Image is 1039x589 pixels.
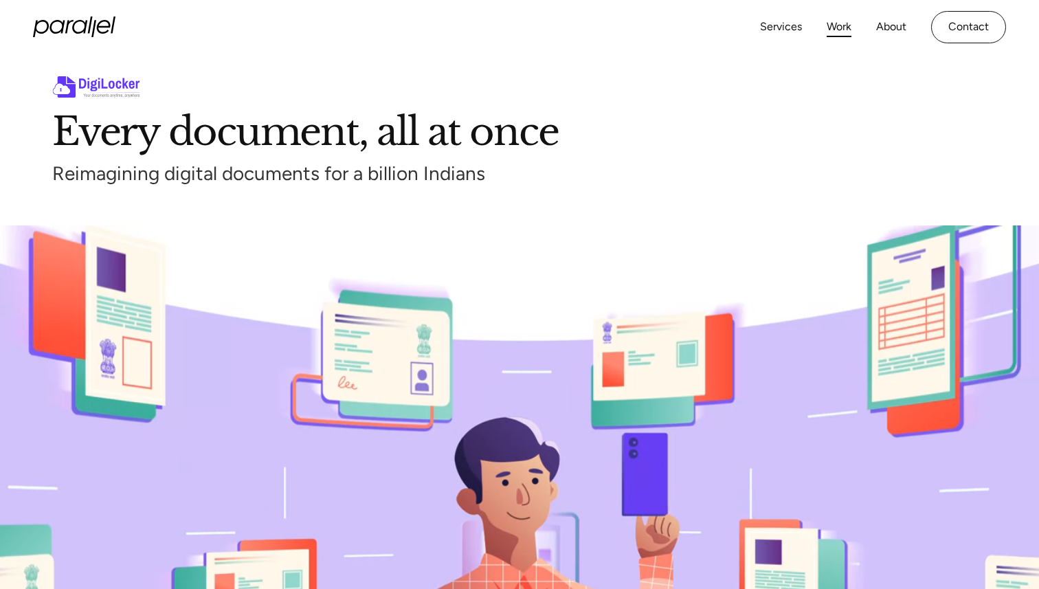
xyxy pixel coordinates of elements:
[760,17,802,37] a: Services
[52,109,987,155] h1: Every document, all at once
[52,160,987,187] div: Reimagining digital documents for a billion Indians
[931,11,1006,43] a: Contact
[876,17,906,37] a: About
[33,16,115,37] a: home
[827,17,851,37] a: Work
[52,76,140,98] img: abcd logo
